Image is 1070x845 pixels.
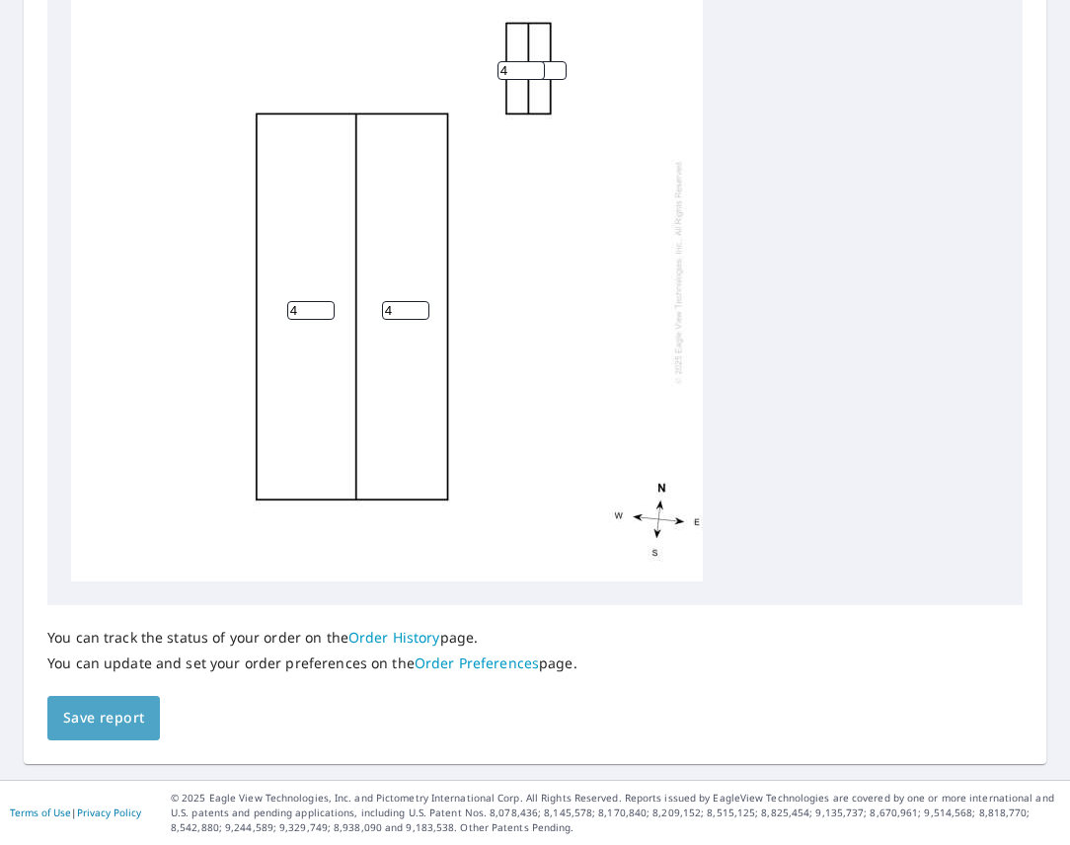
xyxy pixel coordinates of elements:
p: You can update and set your order preferences on the page. [47,654,577,672]
a: Terms of Use [10,806,71,819]
p: © 2025 Eagle View Technologies, Inc. and Pictometry International Corp. All Rights Reserved. Repo... [171,791,1060,835]
span: Save report [63,706,144,730]
a: Order Preferences [415,653,539,672]
p: | [10,807,141,818]
a: Privacy Policy [77,806,141,819]
a: Order History [348,628,440,647]
button: Save report [47,696,160,740]
p: You can track the status of your order on the page. [47,629,577,647]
